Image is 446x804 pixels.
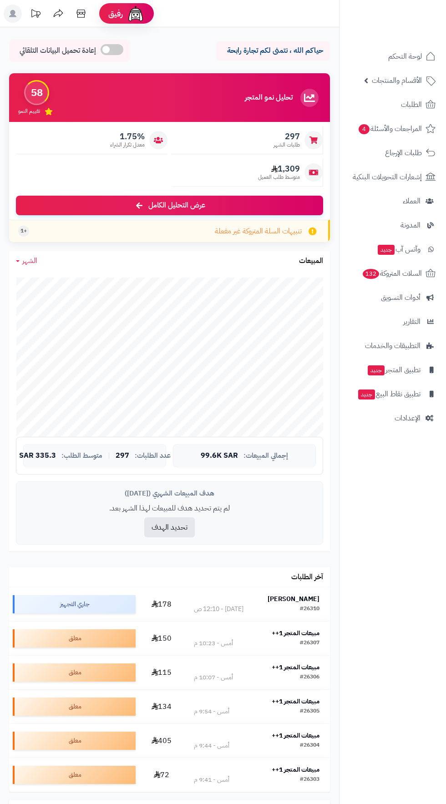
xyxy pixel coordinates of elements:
span: 1,309 [258,164,300,174]
a: إشعارات التحويلات البنكية [345,166,441,188]
span: متوسط طلب العميل [258,173,300,181]
a: طلبات الإرجاع [345,142,441,164]
span: تقييم النمو [18,107,40,115]
a: التقارير [345,311,441,333]
strong: [PERSON_NAME] [268,594,319,604]
div: معلق [13,698,136,716]
span: المراجعات والأسئلة [358,122,422,135]
div: معلق [13,663,136,682]
span: الطلبات [401,98,422,111]
span: لوحة التحكم [388,50,422,63]
span: جديد [378,245,395,255]
p: حياكم الله ، نتمنى لكم تجارة رابحة [223,46,323,56]
span: التقارير [403,315,421,328]
h3: آخر الطلبات [291,573,323,582]
td: 150 [139,622,183,655]
a: تحديثات المنصة [24,5,47,25]
a: المدونة [345,214,441,236]
span: عرض التحليل الكامل [148,200,205,211]
div: معلق [13,766,136,784]
div: #26305 [300,707,319,716]
strong: مبيعات المتجر 1++ [272,662,319,672]
div: معلق [13,629,136,647]
img: ai-face.png [127,5,145,23]
td: 134 [139,690,183,723]
span: 1.75% [110,131,145,142]
span: الأقسام والمنتجات [372,74,422,87]
div: أمس - 10:23 م [194,639,233,648]
div: #26310 [300,605,319,614]
td: 178 [139,587,183,621]
div: أمس - 10:07 م [194,673,233,682]
img: logo-2.png [384,25,437,45]
div: #26307 [300,639,319,648]
span: أدوات التسويق [381,291,421,304]
span: عدد الطلبات: [135,452,171,460]
div: أمس - 9:44 م [194,741,229,750]
span: متوسط الطلب: [61,452,102,460]
strong: مبيعات المتجر 1++ [272,628,319,638]
strong: مبيعات المتجر 1++ [272,731,319,740]
td: 72 [139,758,183,792]
span: 4 [359,124,370,134]
span: | [108,452,110,459]
a: عرض التحليل الكامل [16,196,323,215]
span: 335.3 SAR [19,452,56,460]
a: السلات المتروكة132 [345,263,441,284]
span: 99.6K SAR [201,452,238,460]
button: تحديد الهدف [144,517,195,537]
span: +1 [20,227,27,235]
span: إجمالي المبيعات: [243,452,288,460]
td: 405 [139,724,183,758]
strong: مبيعات المتجر 1++ [272,765,319,774]
span: طلبات الشهر [274,141,300,149]
div: هدف المبيعات الشهري ([DATE]) [23,489,316,498]
span: إشعارات التحويلات البنكية [353,171,422,183]
span: 297 [116,452,129,460]
span: جديد [368,365,385,375]
span: تنبيهات السلة المتروكة غير مفعلة [215,226,302,237]
a: وآتس آبجديد [345,238,441,260]
span: التطبيقات والخدمات [365,339,421,352]
span: إعادة تحميل البيانات التلقائي [20,46,96,56]
span: تطبيق نقاط البيع [357,388,421,400]
span: الإعدادات [395,412,421,425]
a: تطبيق المتجرجديد [345,359,441,381]
a: الطلبات [345,94,441,116]
h3: تحليل نمو المتجر [245,94,293,102]
a: تطبيق نقاط البيعجديد [345,383,441,405]
span: وآتس آب [377,243,421,256]
span: جديد [358,389,375,399]
td: 115 [139,656,183,689]
span: رفيق [108,8,123,19]
div: جاري التجهيز [13,595,136,613]
div: معلق [13,732,136,750]
div: [DATE] - 12:10 ص [194,605,243,614]
strong: مبيعات المتجر 1++ [272,697,319,706]
a: العملاء [345,190,441,212]
a: الإعدادات [345,407,441,429]
p: لم يتم تحديد هدف للمبيعات لهذا الشهر بعد. [23,503,316,514]
span: طلبات الإرجاع [385,147,422,159]
div: #26303 [300,775,319,784]
span: المدونة [400,219,421,232]
a: الشهر [16,256,37,266]
span: 132 [363,269,379,279]
span: العملاء [403,195,421,207]
span: تطبيق المتجر [367,364,421,376]
span: 297 [274,131,300,142]
span: السلات المتروكة [362,267,422,280]
div: #26304 [300,741,319,750]
div: أمس - 9:41 م [194,775,229,784]
div: أمس - 9:54 م [194,707,229,716]
a: لوحة التحكم [345,46,441,67]
a: التطبيقات والخدمات [345,335,441,357]
h3: المبيعات [299,257,323,265]
a: المراجعات والأسئلة4 [345,118,441,140]
span: الشهر [22,255,37,266]
span: معدل تكرار الشراء [110,141,145,149]
a: أدوات التسويق [345,287,441,308]
div: #26306 [300,673,319,682]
